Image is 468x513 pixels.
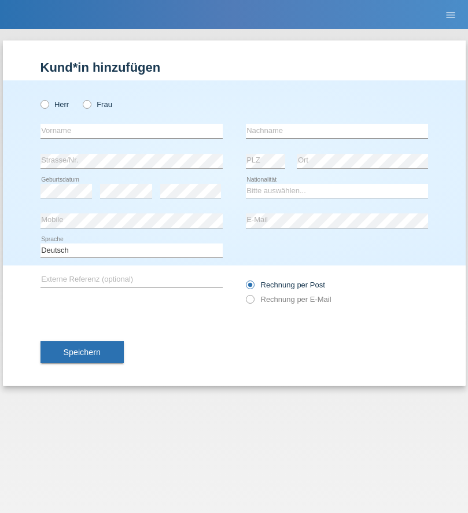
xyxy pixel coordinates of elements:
[246,281,253,295] input: Rechnung per Post
[40,100,69,109] label: Herr
[445,9,456,21] i: menu
[64,348,101,357] span: Speichern
[40,100,48,108] input: Herr
[246,281,325,289] label: Rechnung per Post
[246,295,331,304] label: Rechnung per E-Mail
[246,295,253,309] input: Rechnung per E-Mail
[40,341,124,363] button: Speichern
[439,11,462,18] a: menu
[40,60,428,75] h1: Kund*in hinzufügen
[83,100,90,108] input: Frau
[83,100,112,109] label: Frau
